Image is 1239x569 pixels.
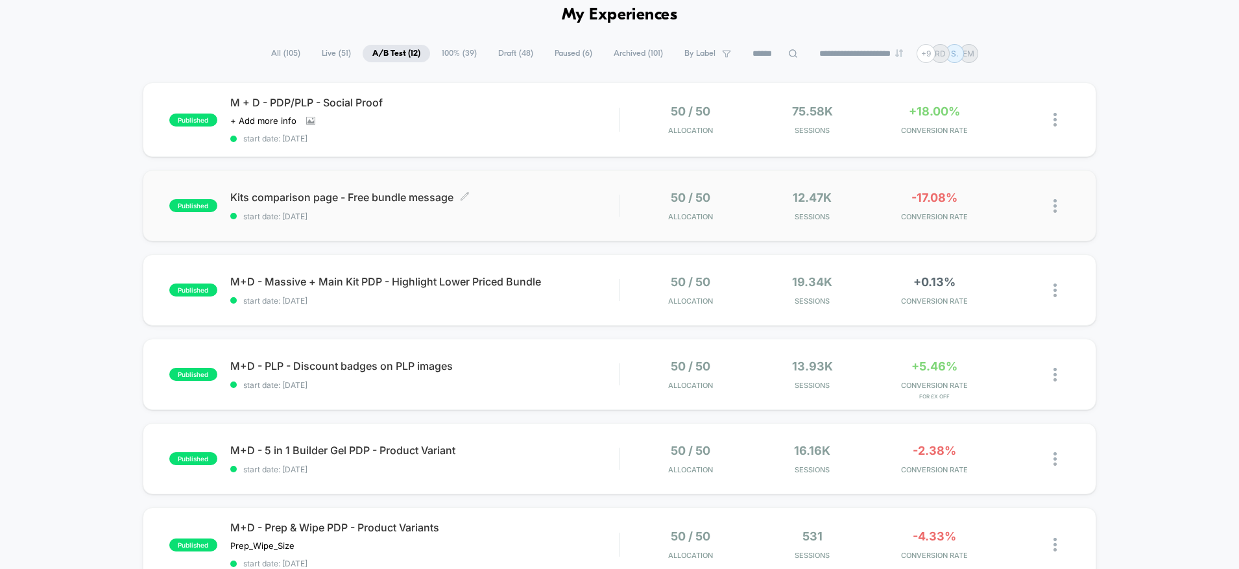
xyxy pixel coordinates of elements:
span: published [169,199,217,212]
span: By Label [684,49,716,58]
span: CONVERSION RATE [876,297,992,306]
span: Sessions [754,212,870,221]
span: CONVERSION RATE [876,381,992,390]
span: start date: [DATE] [230,296,619,306]
span: start date: [DATE] [230,380,619,390]
img: close [1053,538,1057,551]
span: CONVERSION RATE [876,126,992,135]
span: published [169,114,217,127]
span: Sessions [754,381,870,390]
img: close [1053,284,1057,297]
span: -4.33% [913,529,956,543]
span: 19.34k [792,275,832,289]
span: Sessions [754,126,870,135]
span: 50 / 50 [671,359,710,373]
span: 50 / 50 [671,104,710,118]
span: CONVERSION RATE [876,551,992,560]
span: Archived ( 101 ) [604,45,673,62]
span: published [169,539,217,551]
span: 50 / 50 [671,191,710,204]
span: start date: [DATE] [230,559,619,568]
span: 531 [802,529,823,543]
span: published [169,284,217,297]
span: -17.08% [911,191,957,204]
span: published [169,452,217,465]
span: Sessions [754,297,870,306]
span: -2.38% [913,444,956,457]
span: All ( 105 ) [261,45,310,62]
span: Sessions [754,551,870,560]
span: 50 / 50 [671,444,710,457]
span: M+D - Massive + Main Kit PDP - Highlight Lower Priced Bundle [230,275,619,288]
span: M+D - PLP - Discount badges on PLP images [230,359,619,372]
span: Allocation [668,126,713,135]
span: 16.16k [794,444,830,457]
span: published [169,368,217,381]
span: +18.00% [909,104,960,118]
span: A/B Test ( 12 ) [363,45,430,62]
span: Allocation [668,297,713,306]
span: Live ( 51 ) [312,45,361,62]
span: Allocation [668,551,713,560]
span: M + D - PDP/PLP - Social Proof [230,96,619,109]
span: start date: [DATE] [230,212,619,221]
img: end [895,49,903,57]
span: 50 / 50 [671,275,710,289]
img: close [1053,452,1057,466]
img: close [1053,199,1057,213]
span: Paused ( 6 ) [545,45,602,62]
span: M+D - Prep & Wipe PDP - Product Variants [230,521,619,534]
span: CONVERSION RATE [876,465,992,474]
span: start date: [DATE] [230,465,619,474]
span: +0.13% [913,275,956,289]
span: +5.46% [911,359,957,373]
span: Allocation [668,465,713,474]
p: EM [963,49,974,58]
span: Sessions [754,465,870,474]
p: S. [951,49,958,58]
span: 100% ( 39 ) [432,45,487,62]
span: start date: [DATE] [230,134,619,143]
img: close [1053,113,1057,127]
span: Allocation [668,381,713,390]
span: CONVERSION RATE [876,212,992,221]
span: 75.58k [792,104,833,118]
span: Prep_Wipe_Size [230,540,295,551]
span: 50 / 50 [671,529,710,543]
span: 12.47k [793,191,832,204]
p: RD [935,49,946,58]
span: for £X Off [876,393,992,400]
span: 13.93k [792,359,833,373]
span: Draft ( 48 ) [488,45,543,62]
div: + 9 [917,44,935,63]
span: Allocation [668,212,713,221]
h1: My Experiences [562,6,678,25]
span: M+D - 5 in 1 Builder Gel PDP - Product Variant [230,444,619,457]
img: close [1053,368,1057,381]
span: + Add more info [230,115,296,126]
span: Kits comparison page - Free bundle message [230,191,619,204]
